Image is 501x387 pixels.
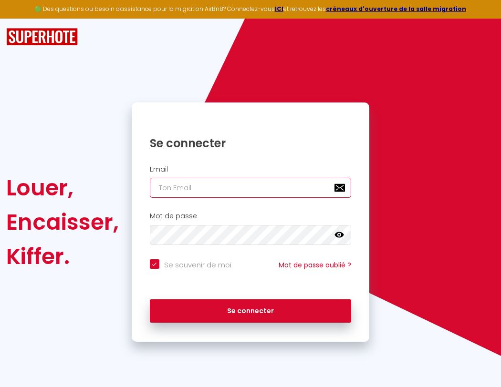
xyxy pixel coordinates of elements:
[150,178,352,198] input: Ton Email
[6,205,119,239] div: Encaisser,
[150,136,352,151] h1: Se connecter
[275,5,283,13] a: ICI
[150,165,352,173] h2: Email
[6,171,119,205] div: Louer,
[6,28,78,46] img: SuperHote logo
[150,299,352,323] button: Se connecter
[279,260,351,270] a: Mot de passe oublié ?
[150,212,352,220] h2: Mot de passe
[6,239,119,274] div: Kiffer.
[8,4,36,32] button: Ouvrir le widget de chat LiveChat
[326,5,466,13] a: créneaux d'ouverture de la salle migration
